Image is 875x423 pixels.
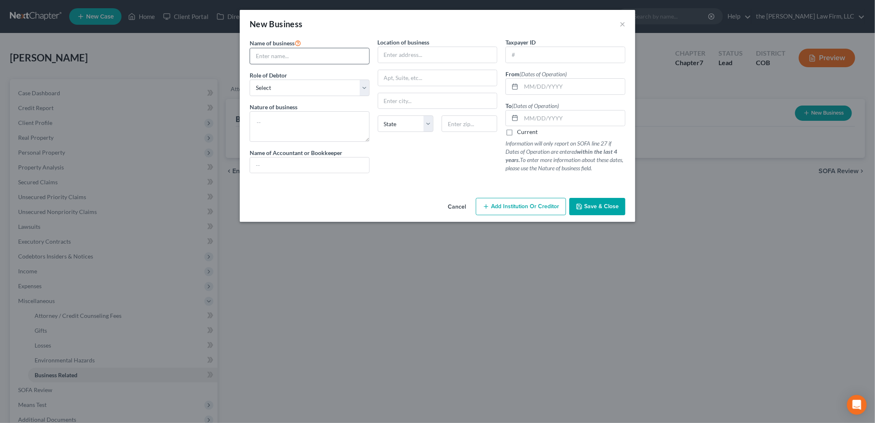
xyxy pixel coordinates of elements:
[519,70,567,78] span: (Dates of Operation)
[250,103,297,111] label: Nature of business
[250,72,287,79] span: Role of Debtor
[378,47,497,63] input: Enter address...
[505,101,559,110] label: To
[505,38,536,47] label: Taxpayer ID
[378,93,497,109] input: Enter city...
[250,148,342,157] label: Name of Accountant or Bookkeeper
[378,70,497,86] input: Apt, Suite, etc...
[505,139,625,172] p: Information will only report on SOFA line 27 if Dates of Operation are entered To enter more info...
[269,19,303,29] span: Business
[491,203,559,210] span: Add Institution Or Creditor
[521,110,625,126] input: MM/DD/YYYY
[378,38,430,47] label: Location of business
[441,199,473,215] button: Cancel
[512,102,559,109] span: (Dates of Operation)
[250,40,295,47] span: Name of business
[506,47,625,63] input: #
[250,48,369,64] input: Enter name...
[584,203,619,210] span: Save & Close
[476,198,566,215] button: Add Institution Or Creditor
[505,70,567,78] label: From
[847,395,867,415] div: Open Intercom Messenger
[250,157,369,173] input: --
[250,19,267,29] span: New
[569,198,625,215] button: Save & Close
[521,79,625,94] input: MM/DD/YYYY
[620,19,625,29] button: ×
[442,115,497,132] input: Enter zip...
[517,128,538,136] label: Current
